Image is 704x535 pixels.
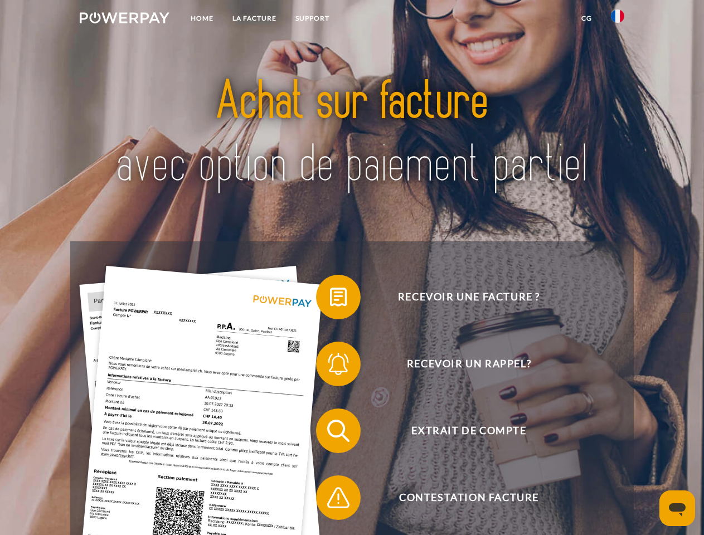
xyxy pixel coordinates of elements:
span: Recevoir une facture ? [332,275,605,319]
button: Recevoir un rappel? [316,342,606,386]
a: Support [286,8,339,28]
a: Home [181,8,223,28]
span: Recevoir un rappel? [332,342,605,386]
button: Recevoir une facture ? [316,275,606,319]
img: fr [611,9,624,23]
button: Contestation Facture [316,475,606,520]
img: title-powerpay_fr.svg [106,53,598,213]
a: CG [572,8,601,28]
img: qb_warning.svg [324,484,352,512]
a: LA FACTURE [223,8,286,28]
img: qb_search.svg [324,417,352,445]
span: Contestation Facture [332,475,605,520]
iframe: Bouton de lancement de la fenêtre de messagerie [659,490,695,526]
img: qb_bill.svg [324,283,352,311]
span: Extrait de compte [332,408,605,453]
img: qb_bell.svg [324,350,352,378]
img: logo-powerpay-white.svg [80,12,169,23]
button: Extrait de compte [316,408,606,453]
